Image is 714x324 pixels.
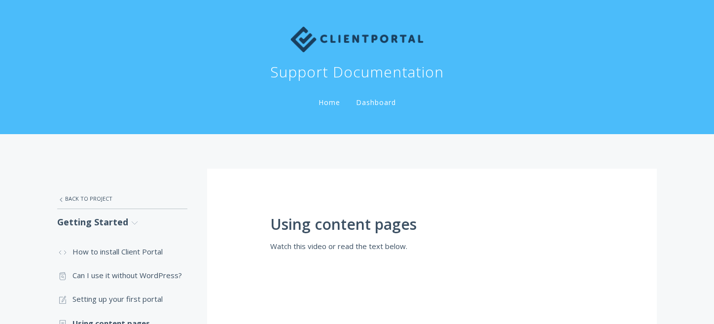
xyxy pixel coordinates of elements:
[57,287,187,311] a: Setting up your first portal
[270,240,594,252] p: Watch this video or read the text below.
[57,188,187,209] a: Back to Project
[57,209,187,235] a: Getting Started
[270,62,444,82] h1: Support Documentation
[270,216,594,233] h1: Using content pages
[57,240,187,263] a: How to install Client Portal
[354,98,398,107] a: Dashboard
[57,263,187,287] a: Can I use it without WordPress?
[317,98,342,107] a: Home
